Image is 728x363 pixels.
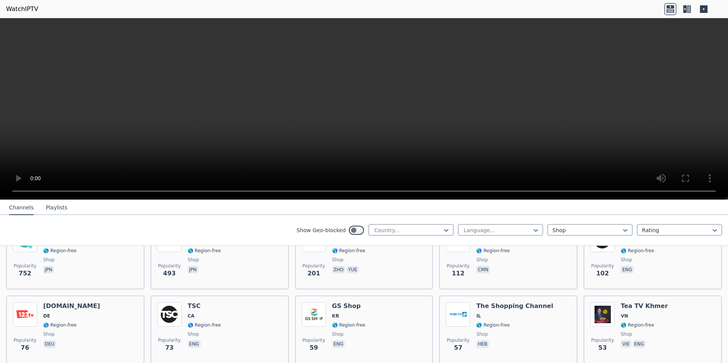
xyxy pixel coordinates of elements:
img: GS Shop [302,302,326,327]
span: KR [332,313,339,319]
img: 1-2-3.tv [13,302,37,327]
span: Popularity [14,337,36,343]
span: 59 [309,343,318,352]
span: Popularity [591,263,614,269]
span: 493 [163,269,176,278]
span: Popularity [303,337,325,343]
label: Show Geo-blocked [297,226,346,234]
span: Popularity [158,337,181,343]
a: WatchIPTV [6,5,38,14]
span: shop [476,331,488,337]
h6: The Shopping Channel [476,302,553,310]
span: shop [476,257,488,263]
button: Playlists [46,201,67,215]
p: vie [621,340,631,348]
span: 🌎 Region-free [621,322,654,328]
h6: GS Shop [332,302,366,310]
span: Popularity [158,263,181,269]
p: eng [621,266,634,273]
span: shop [43,331,55,337]
p: cmn [476,266,490,273]
p: eng [332,340,345,348]
span: Popularity [591,337,614,343]
span: 57 [454,343,462,352]
img: TSC [157,302,182,327]
h6: Tea TV Khmer [621,302,668,310]
h6: [DOMAIN_NAME] [43,302,100,310]
span: shop [621,331,632,337]
span: 🌎 Region-free [188,248,221,254]
span: 🌎 Region-free [332,248,366,254]
span: 73 [165,343,174,352]
span: 🌎 Region-free [621,248,654,254]
span: shop [43,257,55,263]
p: yue [347,266,359,273]
span: Popularity [447,337,469,343]
span: 🌎 Region-free [476,248,510,254]
span: Popularity [14,263,36,269]
button: Channels [9,201,34,215]
span: 🌎 Region-free [43,322,77,328]
span: 102 [596,269,609,278]
span: VN [621,313,628,319]
span: IL [476,313,481,319]
span: 752 [19,269,31,278]
span: 🌎 Region-free [43,248,77,254]
span: 🌎 Region-free [476,322,510,328]
img: The Shopping Channel [446,302,470,327]
p: jpn [188,266,198,273]
span: 76 [21,343,29,352]
span: shop [621,257,632,263]
span: DE [43,313,50,319]
span: CA [188,313,195,319]
span: 53 [598,343,607,352]
span: shop [188,257,199,263]
p: eng [188,340,201,348]
span: shop [332,257,344,263]
span: Popularity [303,263,325,269]
span: shop [188,331,199,337]
p: heb [476,340,489,348]
span: 🌎 Region-free [332,322,366,328]
p: eng [633,340,646,348]
span: Popularity [447,263,469,269]
p: deu [43,340,56,348]
p: jpn [43,266,54,273]
p: zho [332,266,345,273]
img: Tea TV Khmer [590,302,615,327]
span: 112 [452,269,464,278]
h6: TSC [188,302,221,310]
span: shop [332,331,344,337]
span: 🌎 Region-free [188,322,221,328]
span: 201 [308,269,320,278]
